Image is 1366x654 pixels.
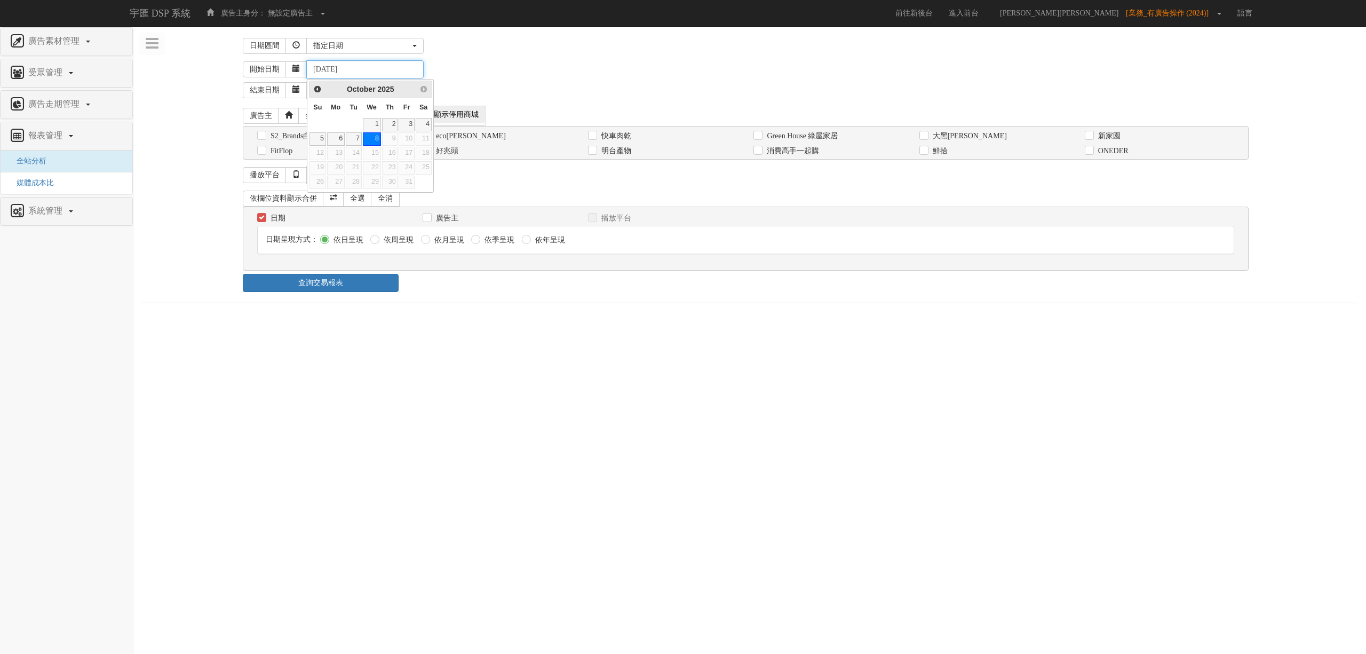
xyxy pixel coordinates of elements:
div: 指定日期 [313,41,410,51]
label: 快車肉乾 [599,131,631,141]
label: 依日呈現 [331,235,363,246]
span: [業務_有廣告操作 (2024)] [1126,9,1214,17]
a: 查詢交易報表 [243,274,399,292]
a: 7 [346,132,362,146]
span: Tuesday [350,104,357,111]
label: 日期 [268,213,285,224]
span: 廣告走期管理 [26,99,85,108]
label: 大黑[PERSON_NAME] [930,131,1007,141]
label: 消費高手一起購 [764,146,819,156]
span: 2025 [378,85,394,93]
a: 1 [363,118,381,131]
a: 4 [416,118,432,131]
a: 全選 [298,108,327,124]
span: Wednesday [367,104,377,111]
span: Sunday [313,104,322,111]
a: 全消 [371,191,400,207]
label: 依月呈現 [432,235,464,246]
span: [PERSON_NAME][PERSON_NAME] [995,9,1124,17]
label: FitFlop [268,146,292,156]
label: eco[PERSON_NAME] [433,131,506,141]
label: 依季呈現 [482,235,514,246]
a: 報表管理 [9,128,124,145]
span: October [347,85,376,93]
button: 指定日期 [306,38,424,54]
a: 媒體成本比 [9,179,54,187]
label: 鮮拾 [930,146,948,156]
span: 廣告主身分： [221,9,266,17]
label: 廣告主 [433,213,458,224]
span: 廣告素材管理 [26,36,85,45]
span: Saturday [419,104,427,111]
span: Friday [403,104,410,111]
a: 全選 [343,191,372,207]
label: 好兆頭 [433,146,458,156]
a: 6 [327,132,345,146]
a: 5 [309,132,325,146]
a: 全站分析 [9,157,46,165]
span: 受眾管理 [26,68,68,77]
label: 依周呈現 [381,235,414,246]
a: 3 [399,118,415,131]
a: 2 [382,118,398,131]
span: Thursday [386,104,394,111]
label: 明台產物 [599,146,631,156]
a: 受眾管理 [9,65,124,82]
span: 日期呈現方式： [266,235,318,243]
label: Green House 綠屋家居 [764,131,838,141]
span: 無設定廣告主 [268,9,313,17]
a: Prev [311,82,324,96]
span: Monday [331,104,340,111]
a: 廣告走期管理 [9,96,124,113]
span: 報表管理 [26,131,68,140]
label: 新家園 [1095,131,1121,141]
a: 廣告素材管理 [9,33,124,50]
a: 8 [363,132,381,146]
label: 播放平台 [599,213,631,224]
a: 系統管理 [9,203,124,220]
label: ONEDER [1095,146,1129,156]
span: 不顯示停用商城 [420,106,485,123]
label: S2_Brands白蘭氏 [268,131,325,141]
label: 依年呈現 [533,235,565,246]
span: Prev [313,85,322,93]
span: 系統管理 [26,206,68,215]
